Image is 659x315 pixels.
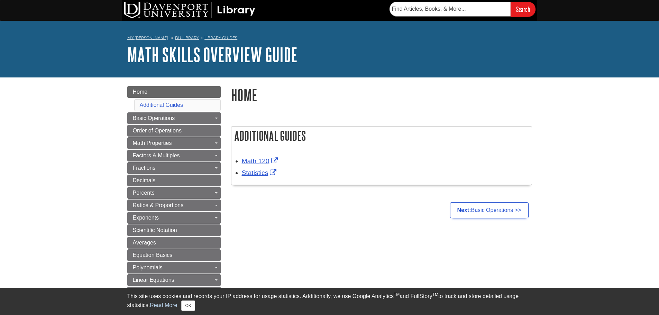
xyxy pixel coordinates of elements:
a: Equation Basics [127,249,221,261]
a: Link opens in new window [242,157,280,165]
a: Link opens in new window [242,169,278,176]
span: Decimals [133,177,156,183]
a: DU Library [175,35,199,40]
span: Ratios & Proportions [133,202,184,208]
a: My [PERSON_NAME] [127,35,168,41]
a: Math Skills Overview Guide [127,44,298,65]
img: DU Library [124,2,255,18]
sup: TM [432,292,438,297]
a: Scientific Notation [127,224,221,236]
form: Searches DU Library's articles, books, and more [390,2,536,17]
a: Home [127,86,221,98]
a: Fractions [127,162,221,174]
span: Basic Operations [133,115,175,121]
span: Fractions [133,165,156,171]
input: Find Articles, Books, & More... [390,2,511,16]
a: Exponents [127,212,221,224]
span: Equation Basics [133,252,173,258]
input: Search [511,2,536,17]
a: Ratios & Proportions [127,200,221,211]
div: This site uses cookies and records your IP address for usage statistics. Additionally, we use Goo... [127,292,532,311]
a: Basic Operations [127,112,221,124]
strong: Next: [457,207,471,213]
span: Polynomials [133,265,163,270]
a: Linear Equations [127,274,221,286]
a: Math Properties [127,137,221,149]
span: Scientific Notation [133,227,177,233]
a: Factors & Multiples [127,150,221,161]
a: Absolute Value [127,287,221,298]
span: Home [133,89,148,95]
a: Decimals [127,175,221,186]
a: Library Guides [204,35,237,40]
span: Order of Operations [133,128,182,133]
a: Polynomials [127,262,221,274]
a: Read More [150,302,177,308]
span: Factors & Multiples [133,152,180,158]
a: Percents [127,187,221,199]
span: Averages [133,240,156,245]
span: Exponents [133,215,159,221]
span: Linear Equations [133,277,174,283]
a: Next:Basic Operations >> [450,202,529,218]
nav: breadcrumb [127,33,532,44]
a: Averages [127,237,221,249]
a: Order of Operations [127,125,221,137]
sup: TM [394,292,400,297]
span: Math Properties [133,140,172,146]
h2: Additional Guides [231,127,532,145]
span: Percents [133,190,155,196]
button: Close [181,300,195,311]
h1: Home [231,86,532,104]
a: Additional Guides [140,102,183,108]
